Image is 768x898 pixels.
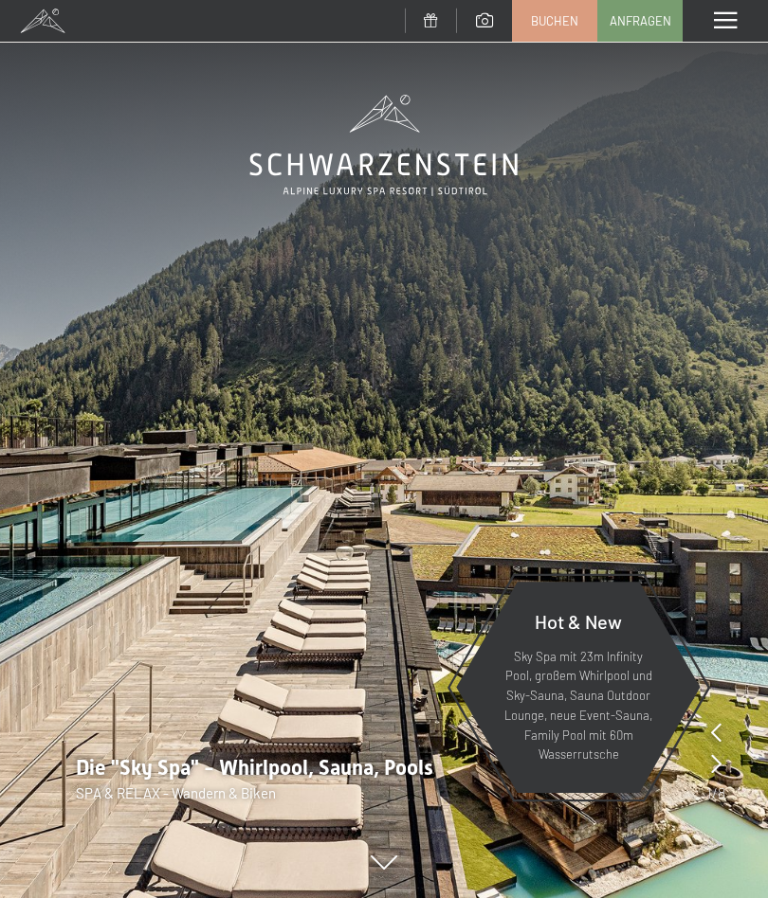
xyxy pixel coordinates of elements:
a: Hot & New Sky Spa mit 23m Infinity Pool, großem Whirlpool und Sky-Sauna, Sauna Outdoor Lounge, ne... [455,581,702,794]
span: 1 [706,782,712,803]
span: / [712,782,718,803]
span: Buchen [531,12,578,29]
span: Hot & New [535,610,622,633]
p: Sky Spa mit 23m Infinity Pool, großem Whirlpool und Sky-Sauna, Sauna Outdoor Lounge, neue Event-S... [503,647,654,765]
span: Anfragen [610,12,671,29]
span: Die "Sky Spa" - Whirlpool, Sauna, Pools [76,756,433,780]
span: 8 [718,782,725,803]
a: Buchen [513,1,596,41]
span: SPA & RELAX - Wandern & Biken [76,784,276,801]
a: Anfragen [598,1,682,41]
